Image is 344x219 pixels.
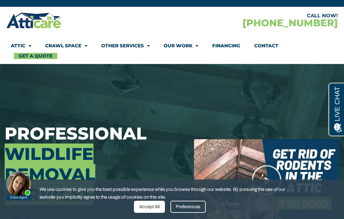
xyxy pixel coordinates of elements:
div: CALL NOW! [172,13,338,18]
a: Get A Quote [14,53,57,59]
span: Wildlife Removal Services [5,144,95,205]
a: Attic [11,39,31,53]
span: Opens a chat window [15,5,50,13]
a: Contact [254,39,278,53]
iframe: Chat Invitation [3,170,34,200]
div: Preferences [170,201,206,213]
nav: Menu [11,39,333,59]
a: Financing [212,39,240,53]
a: Crawl Space [45,39,87,53]
h3: Professional [5,123,185,205]
a: Other Services [101,39,150,53]
div: Accept All [134,201,165,213]
a: Our Work [164,39,198,53]
div: Play Video [251,165,282,195]
span: We use cookies to give you the best possible experience while you browse through our website. By ... [40,186,300,201]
